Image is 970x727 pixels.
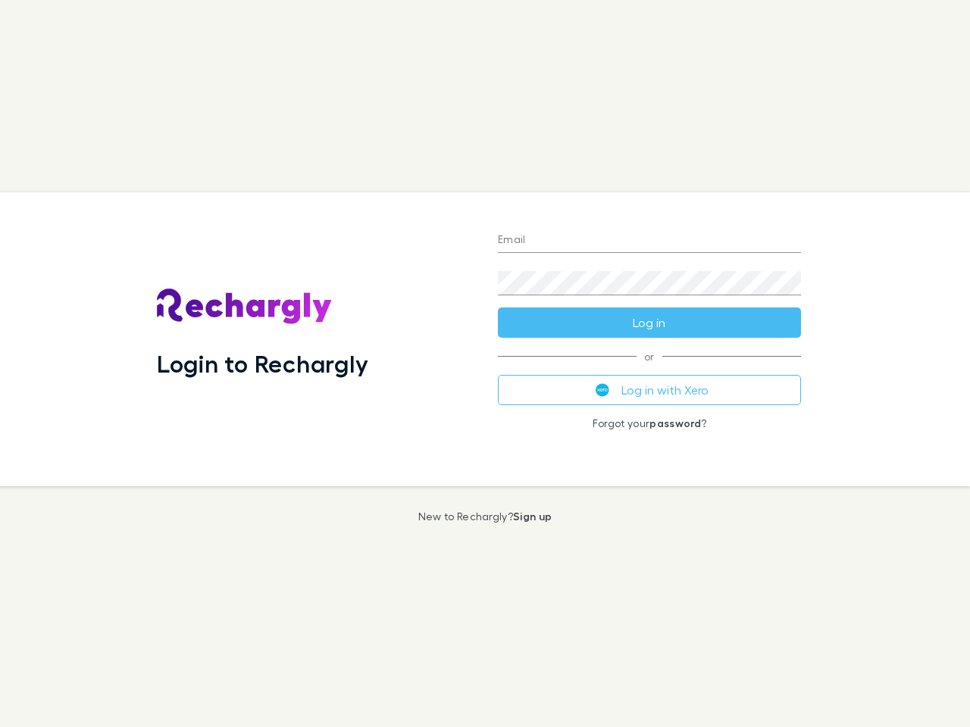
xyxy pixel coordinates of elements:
span: or [498,356,801,357]
button: Log in [498,307,801,338]
a: password [649,417,701,429]
p: Forgot your ? [498,417,801,429]
h1: Login to Rechargly [157,349,368,378]
img: Rechargly's Logo [157,289,333,325]
button: Log in with Xero [498,375,801,405]
p: New to Rechargly? [418,510,552,523]
a: Sign up [513,510,552,523]
img: Xero's logo [596,383,609,397]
